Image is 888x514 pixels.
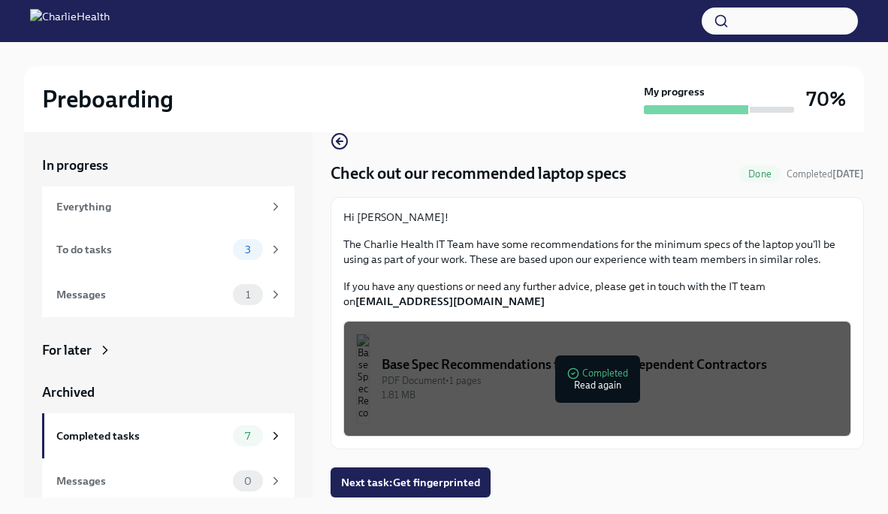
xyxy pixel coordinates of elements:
[56,473,227,489] div: Messages
[787,168,864,180] span: Completed
[56,198,263,215] div: Everything
[644,84,705,99] strong: My progress
[42,383,294,401] a: Archived
[739,168,781,180] span: Done
[56,428,227,444] div: Completed tasks
[56,241,227,258] div: To do tasks
[42,458,294,503] a: Messages0
[42,186,294,227] a: Everything
[42,156,294,174] a: In progress
[30,9,110,33] img: CharlieHealth
[235,476,261,487] span: 0
[382,388,838,402] div: 1.81 MB
[42,413,294,458] a: Completed tasks7
[806,86,846,113] h3: 70%
[236,431,259,442] span: 7
[343,321,851,437] button: Base Spec Recommendations for Clinical Independent ContractorsPDF Document•1 pages1.81 MBComplete...
[236,244,260,255] span: 3
[343,210,851,225] p: Hi [PERSON_NAME]!
[42,84,174,114] h2: Preboarding
[832,168,864,180] strong: [DATE]
[343,237,851,267] p: The Charlie Health IT Team have some recommendations for the minimum specs of the laptop you'll b...
[42,341,92,359] div: For later
[341,475,480,490] span: Next task : Get fingerprinted
[42,341,294,359] a: For later
[56,286,227,303] div: Messages
[331,162,627,185] h4: Check out our recommended laptop specs
[237,289,259,301] span: 1
[42,227,294,272] a: To do tasks3
[382,373,838,388] div: PDF Document • 1 pages
[42,272,294,317] a: Messages1
[382,355,838,373] div: Base Spec Recommendations for Clinical Independent Contractors
[355,295,545,308] strong: [EMAIL_ADDRESS][DOMAIN_NAME]
[356,334,370,424] img: Base Spec Recommendations for Clinical Independent Contractors
[787,167,864,181] span: October 8th, 2025 13:16
[343,279,851,309] p: If you have any questions or need any further advice, please get in touch with the IT team on
[331,467,491,497] button: Next task:Get fingerprinted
